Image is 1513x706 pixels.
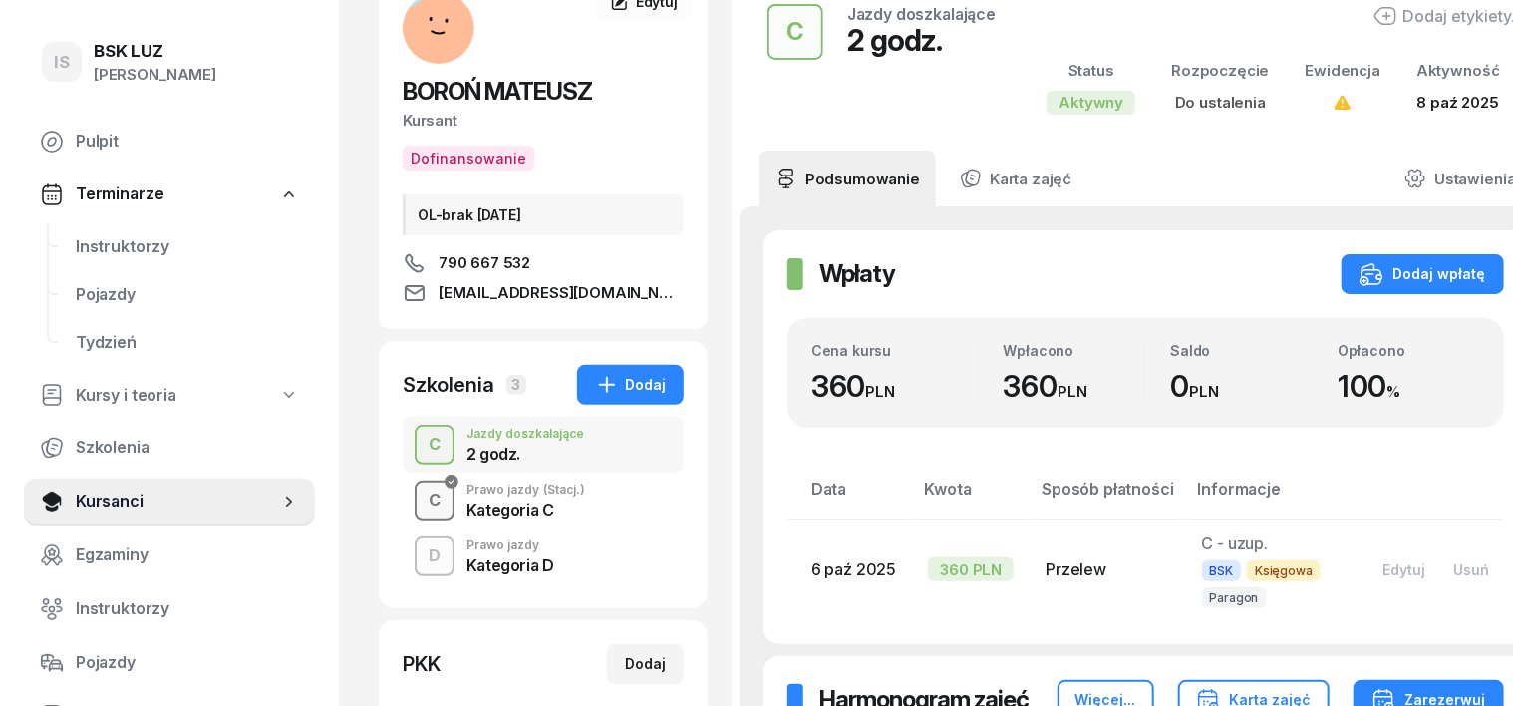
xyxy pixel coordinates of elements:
span: Instruktorzy [76,596,299,622]
a: Karta zajęć [944,151,1087,206]
th: Data [787,476,912,519]
span: IS [54,54,70,71]
div: Ewidencja [1306,58,1381,84]
div: PKK [403,650,441,678]
div: Kursant [403,108,684,134]
button: D [415,536,454,576]
a: Terminarze [24,172,315,217]
div: Jazdy doszkalające [466,428,584,440]
span: (Stacj.) [543,484,585,496]
a: Instruktorzy [60,223,315,271]
div: Prawo jazdy [466,484,585,496]
div: C [778,12,812,52]
div: [PERSON_NAME] [94,62,216,88]
small: PLN [1058,382,1087,401]
a: Tydzień [60,319,315,367]
button: C [767,4,823,60]
span: Księgowa [1247,560,1321,581]
th: Kwota [912,476,1030,519]
span: 3 [506,375,526,395]
div: Saldo [1170,342,1313,359]
div: C [421,484,449,518]
div: BSK LUZ [94,43,216,60]
div: Kategoria C [466,502,585,518]
a: 790 667 532 [403,251,684,275]
div: Przelew [1046,557,1169,583]
th: Sposób płatności [1030,476,1185,519]
span: Szkolenia [76,435,299,461]
small: PLN [866,382,896,401]
div: Jazdy doszkalające [847,6,996,22]
small: PLN [1189,382,1219,401]
button: Dodaj wpłatę [1342,254,1504,294]
div: 100 [1338,368,1480,405]
span: Tydzień [76,330,299,356]
button: C [415,481,454,521]
span: Terminarze [76,181,163,207]
span: Kursy i teoria [76,383,176,409]
span: Egzaminy [76,542,299,568]
div: 360 [811,368,979,405]
a: Egzaminy [24,531,315,579]
span: Do ustalenia [1175,93,1266,112]
span: Pojazdy [76,282,299,308]
a: Podsumowanie [759,151,936,206]
a: Kursy i teoria [24,373,315,419]
a: [EMAIL_ADDRESS][DOMAIN_NAME] [403,281,684,305]
div: Kategoria D [466,557,554,573]
div: 8 paź 2025 [1416,90,1500,116]
div: Opłacono [1338,342,1480,359]
th: Informacje [1186,476,1354,519]
a: Szkolenia [24,424,315,472]
div: Dodaj wpłatę [1360,262,1486,286]
div: 360 PLN [928,557,1014,581]
div: C [421,428,449,462]
div: Rozpoczęcie [1171,58,1269,84]
div: Cena kursu [811,342,979,359]
div: Aktywność [1416,58,1500,84]
a: Instruktorzy [24,585,315,633]
span: 790 667 532 [439,251,530,275]
button: Edytuj [1369,553,1440,586]
span: Pojazdy [76,650,299,676]
div: OL-brak [DATE] [403,194,684,235]
div: Wpłacono [1004,342,1146,359]
span: Pulpit [76,129,299,155]
span: Instruktorzy [76,234,299,260]
span: BOROŃ MATEUSZ [403,77,592,106]
button: CJazdy doszkalające2 godz. [403,417,684,473]
div: 2 godz. [466,446,584,462]
span: Paragon [1202,587,1267,608]
span: BSK [1202,560,1242,581]
div: Status [1047,58,1135,84]
span: 6 paź 2025 [811,559,896,579]
div: Szkolenia [403,371,494,399]
div: Usuń [1454,561,1490,578]
button: DPrawo jazdyKategoria D [403,529,684,584]
button: C [415,425,454,465]
span: Kursanci [76,489,279,515]
a: Pojazdy [60,271,315,319]
button: Dodaj [607,644,684,684]
span: C - uzup. [1202,533,1269,553]
button: Dofinansowanie [403,146,534,171]
div: Dodaj [625,652,666,676]
a: Pojazdy [24,639,315,687]
small: % [1387,382,1401,401]
div: Dodaj [595,373,666,397]
div: 2 godz. [847,22,996,58]
div: 0 [1170,368,1313,405]
a: Kursanci [24,478,315,526]
div: Edytuj [1383,561,1426,578]
div: 360 [1004,368,1146,405]
button: CPrawo jazdy(Stacj.)Kategoria C [403,473,684,529]
div: D [421,539,449,573]
div: Prawo jazdy [466,539,554,551]
button: Usuń [1440,553,1504,586]
div: Aktywny [1047,91,1135,115]
h2: Wpłaty [819,258,895,290]
span: [EMAIL_ADDRESS][DOMAIN_NAME] [439,281,684,305]
a: Pulpit [24,118,315,166]
button: Dodaj [577,365,684,405]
